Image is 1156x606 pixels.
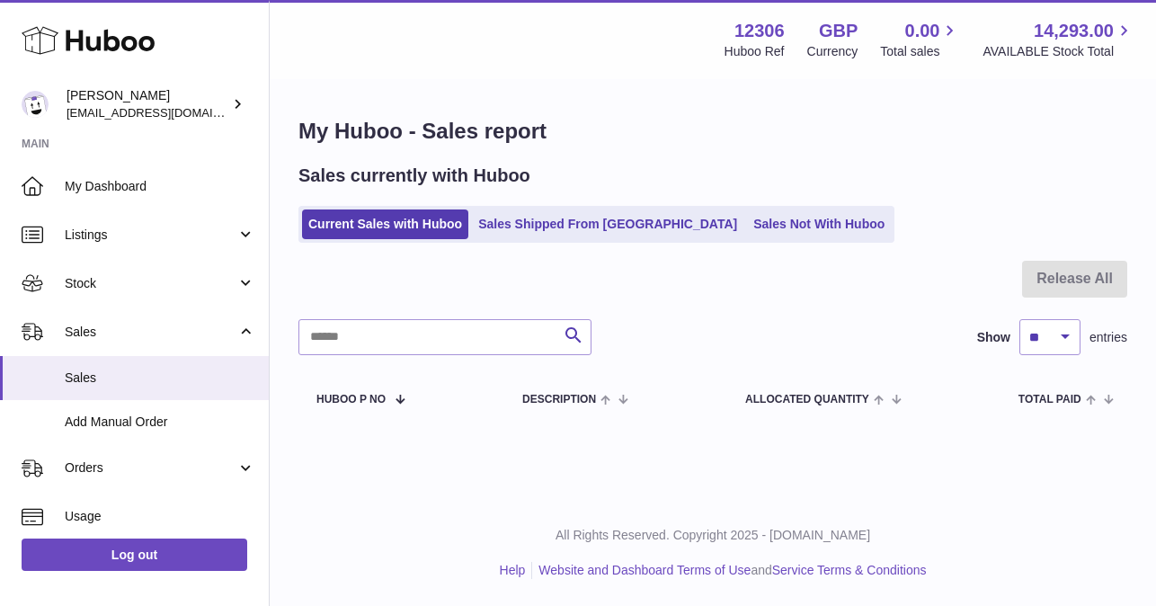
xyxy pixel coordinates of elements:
[538,563,751,577] a: Website and Dashboard Terms of Use
[983,43,1134,60] span: AVAILABLE Stock Total
[880,19,960,60] a: 0.00 Total sales
[67,105,264,120] span: [EMAIL_ADDRESS][DOMAIN_NAME]
[1034,19,1114,43] span: 14,293.00
[880,43,960,60] span: Total sales
[747,209,891,239] a: Sales Not With Huboo
[65,370,255,387] span: Sales
[983,19,1134,60] a: 14,293.00 AVAILABLE Stock Total
[22,539,247,571] a: Log out
[65,178,255,195] span: My Dashboard
[977,329,1010,346] label: Show
[725,43,785,60] div: Huboo Ref
[298,117,1127,146] h1: My Huboo - Sales report
[65,414,255,431] span: Add Manual Order
[472,209,743,239] a: Sales Shipped From [GEOGRAPHIC_DATA]
[819,19,858,43] strong: GBP
[65,508,255,525] span: Usage
[284,527,1142,544] p: All Rights Reserved. Copyright 2025 - [DOMAIN_NAME]
[298,164,530,188] h2: Sales currently with Huboo
[1089,329,1127,346] span: entries
[500,563,526,577] a: Help
[65,275,236,292] span: Stock
[67,87,228,121] div: [PERSON_NAME]
[734,19,785,43] strong: 12306
[745,394,869,405] span: ALLOCATED Quantity
[65,459,236,477] span: Orders
[65,227,236,244] span: Listings
[772,563,927,577] a: Service Terms & Conditions
[302,209,468,239] a: Current Sales with Huboo
[905,19,940,43] span: 0.00
[532,562,926,579] li: and
[807,43,858,60] div: Currency
[65,324,236,341] span: Sales
[1018,394,1081,405] span: Total paid
[22,91,49,118] img: hello@otect.co
[316,394,386,405] span: Huboo P no
[522,394,596,405] span: Description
